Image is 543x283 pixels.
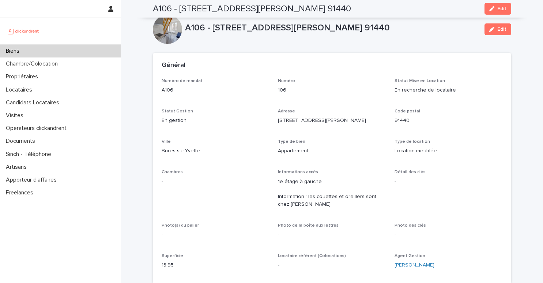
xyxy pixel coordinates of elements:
[278,147,386,155] p: Appartement
[497,27,506,32] span: Edit
[278,170,318,174] span: Informations accès
[162,254,183,258] span: Superficie
[3,86,38,93] p: Locataires
[395,117,502,124] p: 91440
[162,223,199,228] span: Photo(s) du palier
[278,261,386,269] p: -
[162,109,193,113] span: Statut Gestion
[278,231,386,239] p: -
[278,79,295,83] span: Numéro
[395,261,434,269] a: [PERSON_NAME]
[3,189,39,196] p: Freelances
[3,151,57,158] p: Sinch - Téléphone
[395,223,426,228] span: Photo des clés
[395,178,502,186] p: -
[278,117,386,124] p: [STREET_ADDRESS][PERSON_NAME]
[3,138,41,145] p: Documents
[484,23,511,35] button: Edit
[3,73,44,80] p: Propriétaires
[395,231,502,239] p: -
[162,261,269,269] p: 13.95
[162,139,171,144] span: Ville
[6,24,41,38] img: UCB0brd3T0yccxBKYDjQ
[395,170,426,174] span: Détail des clés
[278,223,339,228] span: Photo de la boîte aux lettres
[278,254,346,258] span: Locataire référent (Colocations)
[484,3,511,15] button: Edit
[162,178,269,186] p: -
[162,170,183,174] span: Chambres
[278,109,295,113] span: Adresse
[153,4,351,14] h2: A106 - [STREET_ADDRESS][PERSON_NAME] 91440
[3,60,64,67] p: Chambre/Colocation
[395,86,502,94] p: En recherche de locataire
[162,117,269,124] p: En gestion
[3,164,33,171] p: Artisans
[185,23,479,33] p: A106 - [STREET_ADDRESS][PERSON_NAME] 91440
[3,48,25,55] p: Biens
[162,79,203,83] span: Numéro de mandat
[278,86,386,94] p: 106
[278,139,305,144] span: Type de bien
[395,109,420,113] span: Code postal
[395,254,425,258] span: Agent Gestion
[497,6,506,11] span: Edit
[3,125,72,132] p: Operateurs clickandrent
[278,178,386,208] p: 1e étage à gauche Information : les couettes et oreillers sont chez [PERSON_NAME].
[3,99,65,106] p: Candidats Locataires
[162,62,185,70] h2: Général
[395,147,502,155] p: Location meublée
[162,231,269,239] p: -
[162,86,269,94] p: A106
[395,79,445,83] span: Statut Mise en Location
[3,176,63,183] p: Apporteur d'affaires
[3,112,29,119] p: Visites
[395,139,430,144] span: Type de location
[162,147,269,155] p: Bures-sur-Yvette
